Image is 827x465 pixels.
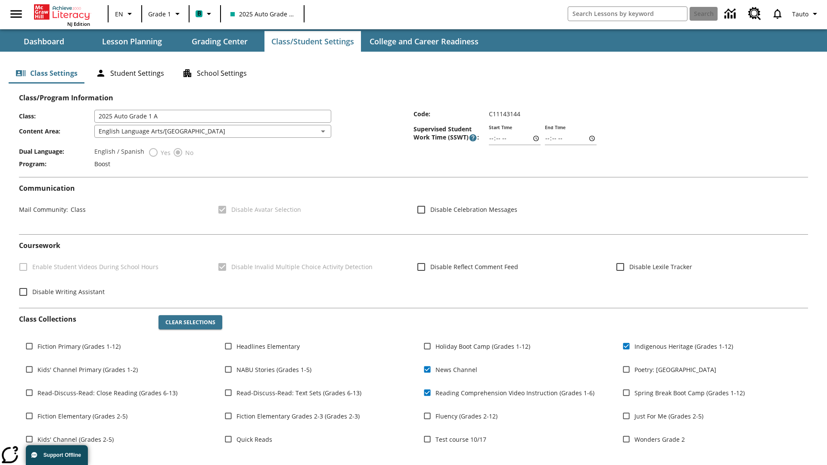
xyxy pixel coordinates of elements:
span: Fiction Elementary (Grades 2-5) [37,412,127,421]
span: Fiction Primary (Grades 1-12) [37,342,121,351]
span: EN [115,9,123,19]
span: Poetry: [GEOGRAPHIC_DATA] [634,365,716,374]
a: Home [34,3,90,21]
a: Data Center [719,2,743,26]
span: Enable Student Videos During School Hours [32,262,159,271]
button: Open side menu [3,1,29,27]
span: Wonders Grade 2 [634,435,685,444]
div: English Language Arts/[GEOGRAPHIC_DATA] [94,125,331,138]
button: Grade: Grade 1, Select a grade [145,6,186,22]
div: Class/Program Information [19,102,808,170]
a: Notifications [766,3,789,25]
span: Yes [159,148,171,157]
span: 2025 Auto Grade 1 A [230,9,294,19]
span: Disable Celebration Messages [430,205,517,214]
div: Class Collections [19,308,808,459]
span: Disable Lexile Tracker [629,262,692,271]
span: Support Offline [44,452,81,458]
span: Disable Writing Assistant [32,287,105,296]
span: Holiday Boot Camp (Grades 1-12) [435,342,530,351]
button: Profile/Settings [789,6,824,22]
button: Student Settings [89,63,171,84]
button: Support Offline [26,445,88,465]
span: Class : [19,112,94,120]
button: Boost Class color is teal. Change class color [192,6,218,22]
button: Class Settings [9,63,84,84]
input: Class [94,110,331,123]
div: Communication [19,184,808,227]
button: Class/Student Settings [264,31,361,52]
span: Indigenous Heritage (Grades 1-12) [634,342,733,351]
span: Supervised Student Work Time (SSWT) : [413,125,489,142]
span: Fiction Elementary Grades 2-3 (Grades 2-3) [236,412,360,421]
span: Content Area : [19,127,94,135]
h2: Class/Program Information [19,94,808,102]
label: End Time [545,124,566,131]
span: Disable Invalid Multiple Choice Activity Detection [231,262,373,271]
h2: Communication [19,184,808,192]
span: Quick Reads [236,435,272,444]
span: Mail Community : [19,205,68,214]
span: Spring Break Boot Camp (Grades 1-12) [634,388,745,397]
span: Dual Language : [19,147,94,155]
button: Dashboard [1,31,87,52]
span: Disable Reflect Comment Feed [430,262,518,271]
input: search field [568,7,687,21]
div: Home [34,3,90,27]
span: Tauto [792,9,808,19]
button: Language: EN, Select a language [111,6,139,22]
span: NJ Edition [67,21,90,27]
button: Clear Selections [159,315,222,330]
div: Class/Student Settings [9,63,818,84]
span: C11143144 [489,110,520,118]
span: Disable Avatar Selection [231,205,301,214]
span: Grade 1 [148,9,171,19]
span: News Channel [435,365,477,374]
h2: Class Collections [19,315,152,323]
label: English / Spanish [94,147,144,158]
span: Reading Comprehension Video Instruction (Grades 1-6) [435,388,594,397]
span: No [183,148,193,157]
a: Resource Center, Will open in new tab [743,2,766,25]
span: Program : [19,160,94,168]
span: Class [68,205,86,214]
button: College and Career Readiness [363,31,485,52]
span: Boost [94,160,110,168]
span: Read-Discuss-Read: Close Reading (Grades 6-13) [37,388,177,397]
span: Headlines Elementary [236,342,300,351]
span: Code : [413,110,489,118]
button: School Settings [175,63,254,84]
button: Grading Center [177,31,263,52]
span: NABU Stories (Grades 1-5) [236,365,311,374]
span: Kids' Channel Primary (Grades 1-2) [37,365,138,374]
button: Supervised Student Work Time is the timeframe when students can take LevelSet and when lessons ar... [469,133,477,142]
span: Fluency (Grades 2-12) [435,412,497,421]
label: Start Time [489,124,512,131]
span: Just For Me (Grades 2-5) [634,412,703,421]
button: Lesson Planning [89,31,175,52]
h2: Course work [19,242,808,250]
span: B [197,8,201,19]
div: Coursework [19,242,808,301]
span: Test course 10/17 [435,435,486,444]
span: Kids' Channel (Grades 2-5) [37,435,114,444]
span: Read-Discuss-Read: Text Sets (Grades 6-13) [236,388,361,397]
